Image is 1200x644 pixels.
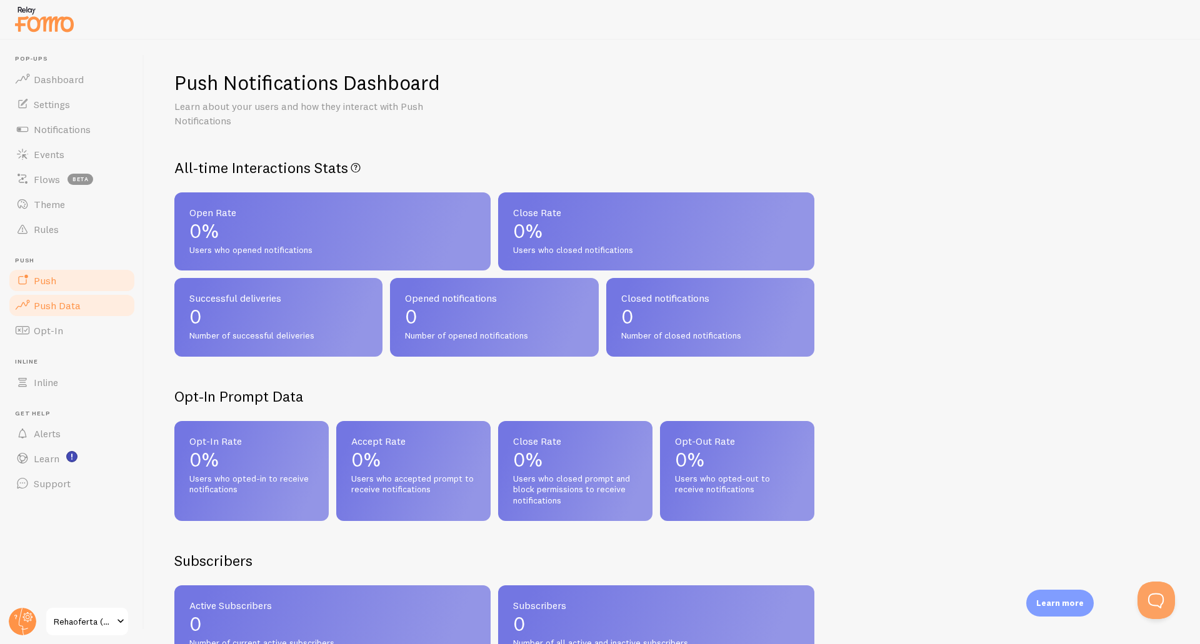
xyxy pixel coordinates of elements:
[34,452,59,465] span: Learn
[15,358,136,366] span: Inline
[189,614,476,634] p: 0
[513,436,637,446] span: Close Rate
[675,473,799,495] span: Users who opted-out to receive notifications
[34,98,70,111] span: Settings
[7,421,136,446] a: Alerts
[513,600,799,610] span: Subscribers
[15,55,136,63] span: Pop-ups
[7,446,136,471] a: Learn
[34,173,60,186] span: Flows
[34,274,56,287] span: Push
[34,376,58,389] span: Inline
[15,257,136,265] span: Push
[34,123,91,136] span: Notifications
[621,293,799,303] span: Closed notifications
[34,198,65,211] span: Theme
[675,450,799,470] p: 0%
[13,3,76,35] img: fomo-relay-logo-orange.svg
[621,330,799,342] span: Number of closed notifications
[7,92,136,117] a: Settings
[513,221,799,241] p: 0%
[7,142,136,167] a: Events
[189,293,367,303] span: Successful deliveries
[66,451,77,462] svg: <p>Watch New Feature Tutorials!</p>
[189,473,314,495] span: Users who opted-in to receive notifications
[189,600,476,610] span: Active Subscribers
[351,436,476,446] span: Accept Rate
[7,217,136,242] a: Rules
[174,551,252,570] h2: Subscribers
[174,158,814,177] h2: All-time Interactions Stats
[7,167,136,192] a: Flows beta
[513,614,799,634] p: 0
[513,450,637,470] p: 0%
[34,324,63,337] span: Opt-In
[34,477,71,490] span: Support
[405,307,583,327] p: 0
[1137,582,1175,619] iframe: Help Scout Beacon - Open
[351,450,476,470] p: 0%
[189,450,314,470] p: 0%
[174,387,814,406] h2: Opt-In Prompt Data
[7,318,136,343] a: Opt-In
[174,70,440,96] h1: Push Notifications Dashboard
[34,223,59,235] span: Rules
[7,471,136,496] a: Support
[1026,590,1094,617] div: Learn more
[189,221,476,241] p: 0%
[1036,597,1084,609] p: Learn more
[513,207,799,217] span: Close Rate
[34,73,84,86] span: Dashboard
[7,293,136,318] a: Push Data
[621,307,799,327] p: 0
[7,192,136,217] a: Theme
[405,330,583,342] span: Number of opened notifications
[7,268,136,293] a: Push
[15,410,136,418] span: Get Help
[189,436,314,446] span: Opt-In Rate
[189,307,367,327] p: 0
[675,436,799,446] span: Opt-Out Rate
[351,473,476,495] span: Users who accepted prompt to receive notifications
[513,473,637,507] span: Users who closed prompt and block permissions to receive notifications
[7,117,136,142] a: Notifications
[34,148,64,161] span: Events
[67,174,93,185] span: beta
[34,299,81,312] span: Push Data
[54,614,113,629] span: Rehaoferta (sila Natury Aku)
[513,245,799,256] span: Users who closed notifications
[405,293,583,303] span: Opened notifications
[189,245,476,256] span: Users who opened notifications
[7,370,136,395] a: Inline
[174,99,474,128] p: Learn about your users and how they interact with Push Notifications
[189,207,476,217] span: Open Rate
[34,427,61,440] span: Alerts
[189,330,367,342] span: Number of successful deliveries
[7,67,136,92] a: Dashboard
[45,607,129,637] a: Rehaoferta (sila Natury Aku)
